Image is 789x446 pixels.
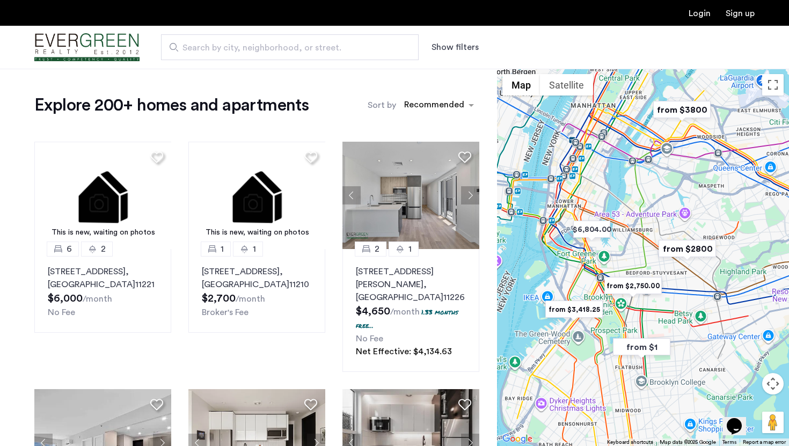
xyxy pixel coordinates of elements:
[202,308,249,317] span: Broker's Fee
[356,347,452,356] span: Net Effective: $4,134.63
[202,293,236,304] span: $2,700
[188,142,326,249] img: 2.gif
[368,99,396,112] label: Sort by
[342,186,361,204] button: Previous apartment
[540,74,593,96] button: Show satellite imagery
[541,297,607,321] div: from $3,418.25
[188,142,326,249] a: This is new, waiting on photos
[654,237,720,261] div: from $2800
[500,432,535,446] img: Google
[34,249,171,333] a: 62[STREET_ADDRESS], [GEOGRAPHIC_DATA]11221No Fee
[48,265,158,291] p: [STREET_ADDRESS] 11221
[375,243,379,255] span: 2
[502,74,540,96] button: Show street map
[689,9,711,18] a: Login
[569,217,615,242] div: $6,804.00
[34,27,140,68] img: logo
[743,438,786,446] a: Report a map error
[236,295,265,303] sub: /month
[67,243,72,255] span: 6
[762,373,784,394] button: Map camera controls
[182,41,389,54] span: Search by city, neighborhood, or street.
[221,243,224,255] span: 1
[722,438,736,446] a: Terms (opens in new tab)
[194,227,320,238] div: This is new, waiting on photos
[500,432,535,446] a: Open this area in Google Maps (opens a new window)
[762,412,784,433] button: Drag Pegman onto the map to open Street View
[48,293,83,304] span: $6,000
[649,98,715,122] div: from $3800
[408,243,412,255] span: 1
[342,249,479,372] a: 21[STREET_ADDRESS][PERSON_NAME], [GEOGRAPHIC_DATA]112261.33 months free...No FeeNet Effective: $4...
[161,34,419,60] input: Apartment Search
[188,249,325,333] a: 11[STREET_ADDRESS], [GEOGRAPHIC_DATA]11210Broker's Fee
[762,74,784,96] button: Toggle fullscreen view
[34,142,172,249] a: This is new, waiting on photos
[390,308,420,316] sub: /month
[609,335,675,359] div: from $1
[461,186,479,204] button: Next apartment
[399,96,479,115] ng-select: sort-apartment
[48,308,75,317] span: No Fee
[356,265,466,304] p: [STREET_ADDRESS][PERSON_NAME] 11226
[34,94,309,116] h1: Explore 200+ homes and apartments
[202,265,312,291] p: [STREET_ADDRESS] 11210
[600,274,666,298] div: from $2,750.00
[403,98,464,114] div: Recommended
[660,440,716,445] span: Map data ©2025 Google
[34,27,140,68] a: Cazamio Logo
[432,41,479,54] button: Show or hide filters
[722,403,757,435] iframe: chat widget
[40,227,166,238] div: This is new, waiting on photos
[356,306,390,317] span: $4,650
[726,9,755,18] a: Registration
[253,243,256,255] span: 1
[83,295,112,303] sub: /month
[34,142,172,249] img: 2.gif
[101,243,106,255] span: 2
[607,438,653,446] button: Keyboard shortcuts
[356,334,383,343] span: No Fee
[342,142,480,249] img: 66a1adb6-6608-43dd-a245-dc7333f8b390_638824126198252652.jpeg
